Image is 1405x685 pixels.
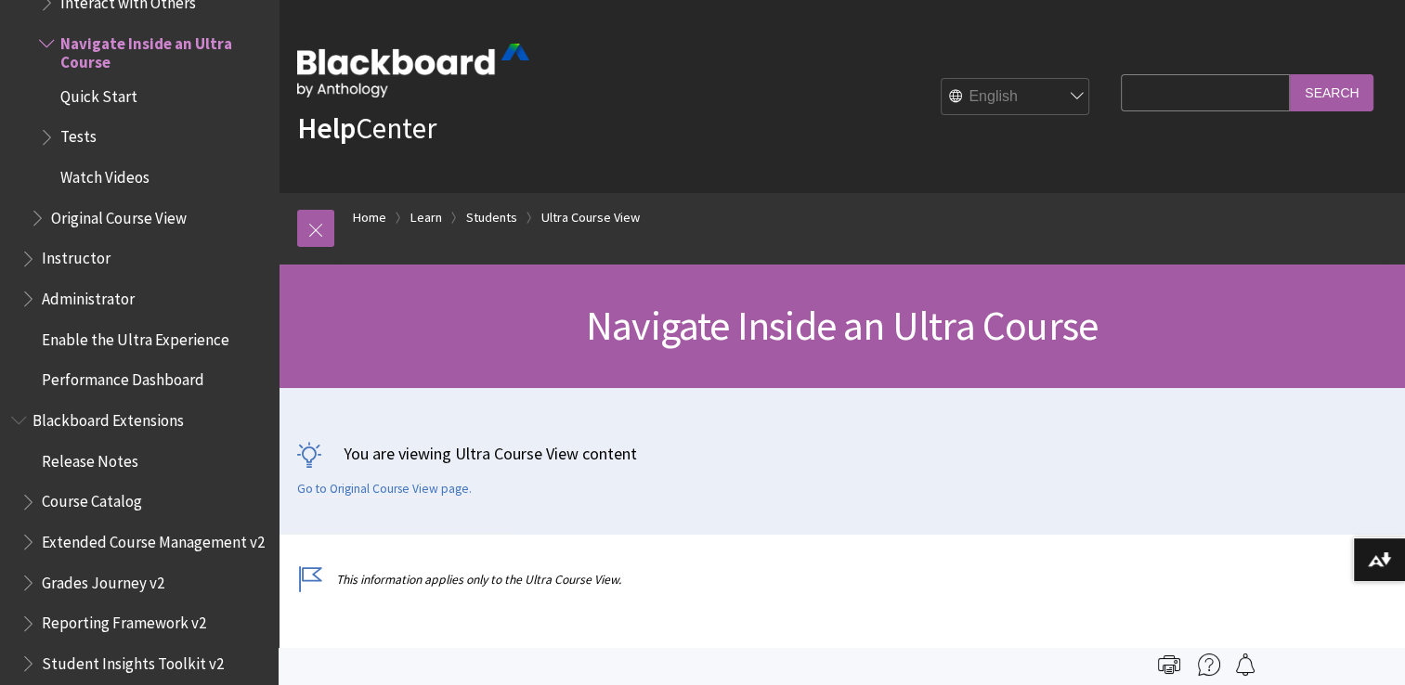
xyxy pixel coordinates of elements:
[541,206,640,229] a: Ultra Course View
[60,28,266,71] span: Navigate Inside an Ultra Course
[1198,653,1220,676] img: More help
[297,442,1386,465] p: You are viewing Ultra Course View content
[42,608,206,633] span: Reporting Framework v2
[1290,74,1373,110] input: Search
[297,642,1112,666] p: On this page, learn about:
[297,571,1112,588] p: This information applies only to the Ultra Course View.
[42,648,224,673] span: Student Insights Toolkit v2
[42,567,164,592] span: Grades Journey v2
[42,365,204,390] span: Performance Dashboard
[60,162,150,187] span: Watch Videos
[942,79,1090,116] select: Site Language Selector
[466,206,517,229] a: Students
[42,243,111,268] span: Instructor
[297,110,356,147] strong: Help
[42,324,229,349] span: Enable the Ultra Experience
[1158,653,1180,676] img: Print
[60,122,97,147] span: Tests
[297,44,529,97] img: Blackboard by Anthology
[297,481,472,498] a: Go to Original Course View page.
[42,486,142,511] span: Course Catalog
[42,446,138,471] span: Release Notes
[51,202,187,227] span: Original Course View
[60,81,137,106] span: Quick Start
[42,526,265,551] span: Extended Course Management v2
[586,300,1098,351] span: Navigate Inside an Ultra Course
[297,110,436,147] a: HelpCenter
[410,206,442,229] a: Learn
[33,405,184,430] span: Blackboard Extensions
[353,206,386,229] a: Home
[42,283,135,308] span: Administrator
[1234,653,1256,676] img: Follow this page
